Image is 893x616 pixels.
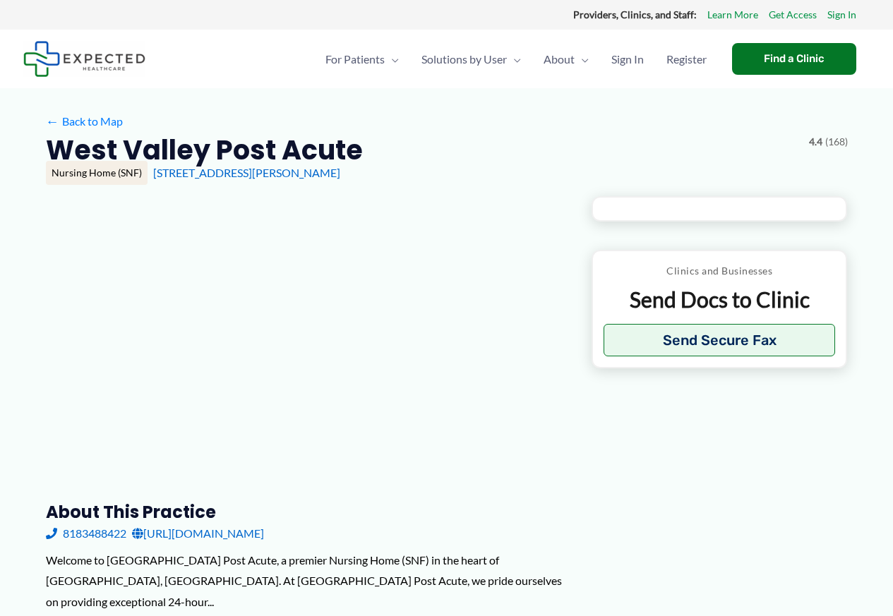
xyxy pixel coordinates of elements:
[827,6,856,24] a: Sign In
[575,35,589,84] span: Menu Toggle
[604,286,836,313] p: Send Docs to Clinic
[809,133,822,151] span: 4.4
[769,6,817,24] a: Get Access
[604,324,836,356] button: Send Secure Fax
[46,161,148,185] div: Nursing Home (SNF)
[707,6,758,24] a: Learn More
[46,523,126,544] a: 8183488422
[825,133,848,151] span: (168)
[314,35,718,84] nav: Primary Site Navigation
[23,41,145,77] img: Expected Healthcare Logo - side, dark font, small
[655,35,718,84] a: Register
[314,35,410,84] a: For PatientsMenu Toggle
[153,166,340,179] a: [STREET_ADDRESS][PERSON_NAME]
[410,35,532,84] a: Solutions by UserMenu Toggle
[46,133,363,167] h2: West Valley Post Acute
[46,114,59,128] span: ←
[132,523,264,544] a: [URL][DOMAIN_NAME]
[385,35,399,84] span: Menu Toggle
[46,501,569,523] h3: About this practice
[604,262,836,280] p: Clinics and Businesses
[421,35,507,84] span: Solutions by User
[544,35,575,84] span: About
[611,35,644,84] span: Sign In
[46,550,569,612] div: Welcome to [GEOGRAPHIC_DATA] Post Acute, a premier Nursing Home (SNF) in the heart of [GEOGRAPHIC...
[600,35,655,84] a: Sign In
[666,35,707,84] span: Register
[573,8,697,20] strong: Providers, Clinics, and Staff:
[532,35,600,84] a: AboutMenu Toggle
[325,35,385,84] span: For Patients
[732,43,856,75] a: Find a Clinic
[507,35,521,84] span: Menu Toggle
[46,111,123,132] a: ←Back to Map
